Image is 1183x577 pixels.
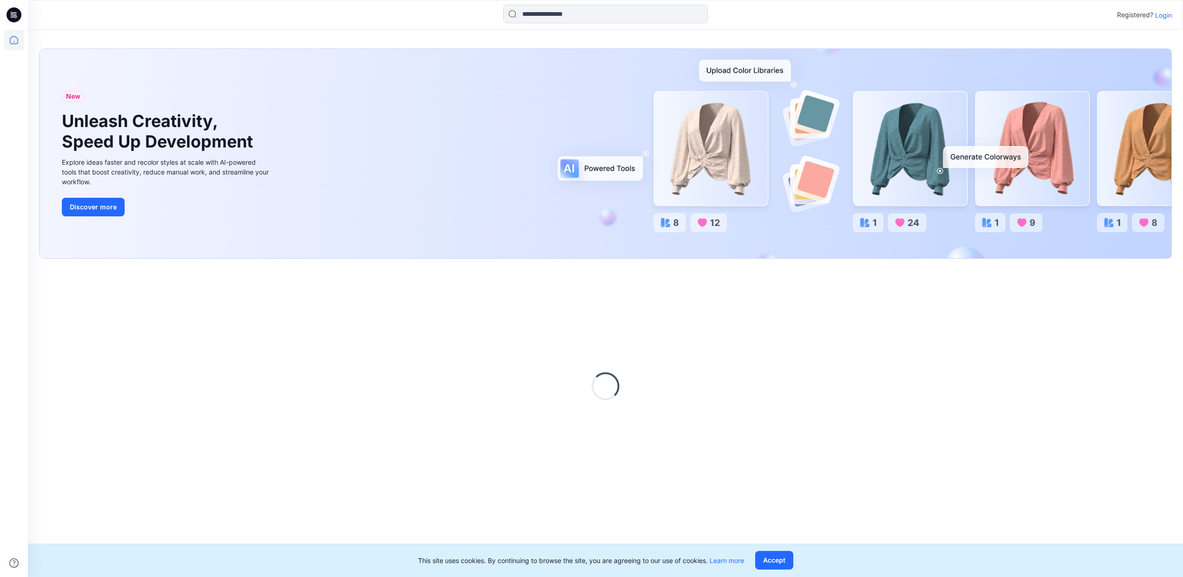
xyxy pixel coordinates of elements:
[710,557,744,564] a: Learn more
[1117,9,1153,20] p: Registered?
[62,111,257,151] h1: Unleash Creativity, Speed Up Development
[66,91,80,102] span: New
[62,157,271,187] div: Explore ideas faster and recolor styles at scale with AI-powered tools that boost creativity, red...
[62,198,125,216] button: Discover more
[755,551,793,570] button: Accept
[62,198,271,216] a: Discover more
[1155,10,1172,20] p: Login
[418,556,744,565] p: This site uses cookies. By continuing to browse the site, you are agreeing to our use of cookies.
